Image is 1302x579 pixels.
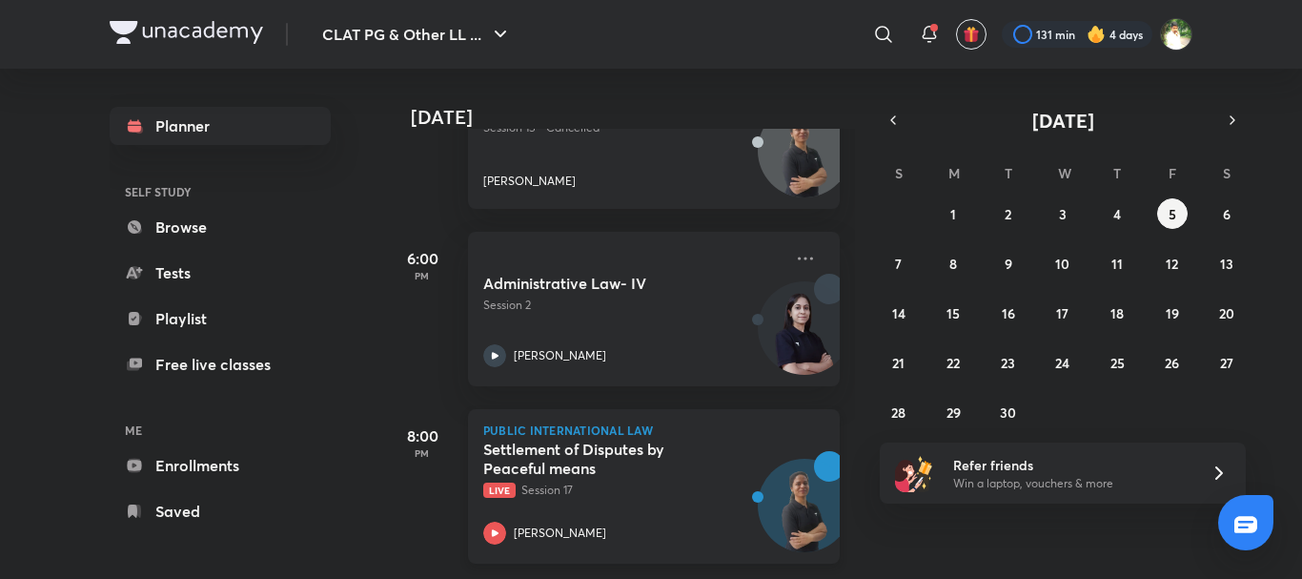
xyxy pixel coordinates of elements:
[483,274,721,293] h5: Administrative Law- IV
[1211,298,1242,328] button: September 20, 2025
[384,247,460,270] h5: 6:00
[384,447,460,459] p: PM
[1211,198,1242,229] button: September 6, 2025
[1005,255,1012,273] abbr: September 9, 2025
[938,198,968,229] button: September 1, 2025
[110,345,331,383] a: Free live classes
[514,347,606,364] p: [PERSON_NAME]
[993,248,1024,279] button: September 9, 2025
[110,492,331,530] a: Saved
[110,176,331,208] h6: SELF STUDY
[993,397,1024,427] button: September 30, 2025
[1056,304,1068,322] abbr: September 17, 2025
[1165,354,1179,372] abbr: September 26, 2025
[1166,255,1178,273] abbr: September 12, 2025
[1157,298,1188,328] button: September 19, 2025
[1166,304,1179,322] abbr: September 19, 2025
[1110,354,1125,372] abbr: September 25, 2025
[938,347,968,378] button: September 22, 2025
[993,298,1024,328] button: September 16, 2025
[759,114,850,206] img: Avatar
[483,440,721,478] h5: Settlement of Disputes by Peaceful means
[953,455,1188,475] h6: Refer friends
[1055,255,1069,273] abbr: September 10, 2025
[946,304,960,322] abbr: September 15, 2025
[906,107,1219,134] button: [DATE]
[946,403,961,422] abbr: September 29, 2025
[1048,347,1078,378] button: September 24, 2025
[483,483,516,498] span: Live
[759,292,850,383] img: Avatar
[1048,248,1078,279] button: September 10, 2025
[1157,198,1188,229] button: September 5, 2025
[1220,255,1233,273] abbr: September 13, 2025
[1223,164,1231,182] abbr: Saturday
[938,298,968,328] button: September 15, 2025
[759,469,850,561] img: Avatar
[1113,205,1121,223] abbr: September 4, 2025
[1223,205,1231,223] abbr: September 6, 2025
[1160,18,1192,51] img: Harshal Jadhao
[514,525,606,542] p: [PERSON_NAME]
[1211,347,1242,378] button: September 27, 2025
[993,198,1024,229] button: September 2, 2025
[411,106,859,129] h4: [DATE]
[1169,164,1176,182] abbr: Friday
[892,354,905,372] abbr: September 21, 2025
[1005,164,1012,182] abbr: Tuesday
[384,270,460,281] p: PM
[938,397,968,427] button: September 29, 2025
[953,475,1188,492] p: Win a laptop, vouchers & more
[483,424,824,436] p: Public International Law
[884,298,914,328] button: September 14, 2025
[1211,248,1242,279] button: September 13, 2025
[110,254,331,292] a: Tests
[948,164,960,182] abbr: Monday
[1102,347,1132,378] button: September 25, 2025
[1002,304,1015,322] abbr: September 16, 2025
[483,482,783,499] p: Session 17
[110,208,331,246] a: Browse
[1000,403,1016,422] abbr: September 30, 2025
[1169,205,1176,223] abbr: September 5, 2025
[884,397,914,427] button: September 28, 2025
[895,255,902,273] abbr: September 7, 2025
[1220,354,1233,372] abbr: September 27, 2025
[949,255,957,273] abbr: September 8, 2025
[1058,164,1071,182] abbr: Wednesday
[1157,248,1188,279] button: September 12, 2025
[110,446,331,485] a: Enrollments
[1001,354,1015,372] abbr: September 23, 2025
[1102,298,1132,328] button: September 18, 2025
[1110,304,1124,322] abbr: September 18, 2025
[1048,298,1078,328] button: September 17, 2025
[1219,304,1234,322] abbr: September 20, 2025
[963,26,980,43] img: avatar
[1087,25,1106,44] img: streak
[1032,108,1094,134] span: [DATE]
[938,248,968,279] button: September 8, 2025
[384,424,460,447] h5: 8:00
[950,205,956,223] abbr: September 1, 2025
[483,297,783,314] p: Session 2
[993,347,1024,378] button: September 23, 2025
[1005,205,1011,223] abbr: September 2, 2025
[483,173,576,190] p: [PERSON_NAME]
[1102,198,1132,229] button: September 4, 2025
[110,107,331,145] a: Planner
[1113,164,1121,182] abbr: Thursday
[891,403,905,422] abbr: September 28, 2025
[1055,354,1069,372] abbr: September 24, 2025
[1048,198,1078,229] button: September 3, 2025
[895,454,933,492] img: referral
[946,354,960,372] abbr: September 22, 2025
[1111,255,1123,273] abbr: September 11, 2025
[884,248,914,279] button: September 7, 2025
[110,414,331,446] h6: ME
[110,300,331,338] a: Playlist
[1102,248,1132,279] button: September 11, 2025
[895,164,903,182] abbr: Sunday
[884,347,914,378] button: September 21, 2025
[311,15,523,53] button: CLAT PG & Other LL ...
[892,304,905,322] abbr: September 14, 2025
